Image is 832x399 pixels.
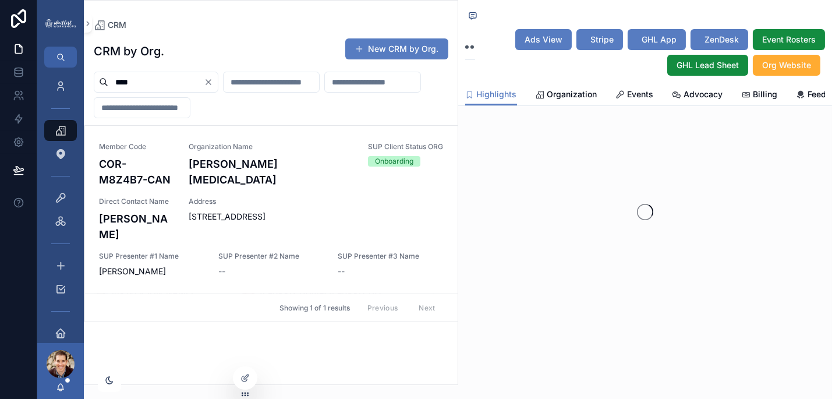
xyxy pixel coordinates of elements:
[704,34,739,45] span: ZenDesk
[345,38,448,59] button: New CRM by Org.
[94,43,164,59] h1: CRM by Org.
[547,89,597,100] span: Organization
[108,19,126,31] span: CRM
[677,59,739,71] span: GHL Lead Sheet
[99,266,204,277] span: [PERSON_NAME]
[99,156,175,188] h4: COR-M8Z4B7-CAN
[576,29,623,50] button: Stripe
[218,252,324,261] span: SUP Presenter #2 Name
[515,29,572,50] button: Ads View
[279,303,350,313] span: Showing 1 of 1 results
[536,84,597,107] a: Organization
[189,156,354,188] h4: [PERSON_NAME] [MEDICAL_DATA]
[189,211,444,223] span: [STREET_ADDRESS]
[338,266,345,277] span: --
[762,59,811,71] span: Org Website
[204,77,218,87] button: Clear
[672,84,723,107] a: Advocacy
[628,89,654,100] span: Events
[684,89,723,100] span: Advocacy
[99,252,204,261] span: SUP Presenter #1 Name
[616,84,654,107] a: Events
[338,252,443,261] span: SUP Presenter #3 Name
[375,156,413,167] div: Onboarding
[218,266,225,277] span: --
[691,29,748,50] button: ZenDesk
[99,142,175,151] span: Member Code
[465,84,517,106] a: Highlights
[753,55,820,76] button: Org Website
[37,68,84,343] div: scrollable content
[753,89,778,100] span: Billing
[99,197,175,206] span: Direct Contact Name
[477,89,517,100] span: Highlights
[44,18,77,29] img: App logo
[642,34,677,45] span: GHL App
[753,29,825,50] button: Event Rosters
[742,84,778,107] a: Billing
[99,211,175,242] h4: [PERSON_NAME]
[628,29,686,50] button: GHL App
[189,197,444,206] span: Address
[525,34,562,45] span: Ads View
[85,126,458,294] a: Member CodeCOR-M8Z4B7-CANOrganization Name[PERSON_NAME] [MEDICAL_DATA]SUP Client Status ORGOnboar...
[368,142,444,151] span: SUP Client Status ORG
[94,19,126,31] a: CRM
[667,55,748,76] button: GHL Lead Sheet
[590,34,614,45] span: Stripe
[762,34,816,45] span: Event Rosters
[189,142,354,151] span: Organization Name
